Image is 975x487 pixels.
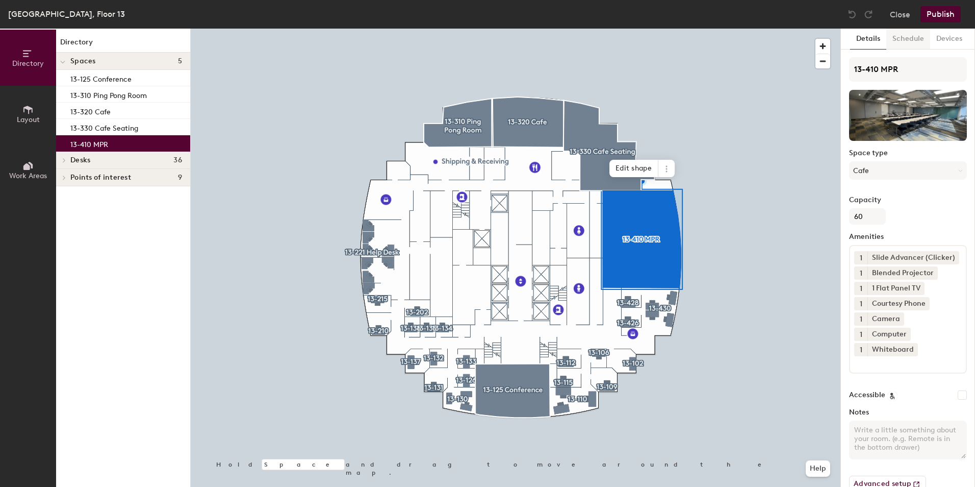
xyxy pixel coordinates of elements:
[849,233,967,241] label: Amenities
[860,329,862,340] span: 1
[70,174,131,182] span: Points of interest
[849,408,967,417] label: Notes
[867,282,925,295] div: 1 Flat Panel TV
[854,251,867,264] button: 1
[847,9,857,19] img: Undo
[860,345,862,355] span: 1
[173,156,182,164] span: 36
[854,297,867,310] button: 1
[849,391,885,399] label: Accessible
[854,312,867,326] button: 1
[8,8,125,20] div: [GEOGRAPHIC_DATA], Floor 13
[860,314,862,325] span: 1
[886,29,930,50] button: Schedule
[867,266,938,280] div: Blended Projector
[854,343,867,356] button: 1
[849,196,967,204] label: Capacity
[867,343,918,356] div: Whiteboard
[849,90,967,141] img: The space named 13-410 MPR
[854,266,867,280] button: 1
[860,253,862,263] span: 1
[849,161,967,180] button: Cafe
[70,88,147,100] p: 13-310 Ping Pong Room
[17,115,40,124] span: Layout
[609,160,658,177] span: Edit shape
[867,312,904,326] div: Camera
[860,268,862,279] span: 1
[854,282,867,295] button: 1
[863,9,874,19] img: Redo
[70,57,96,65] span: Spaces
[867,251,959,264] div: Slide Advancer (Clicker)
[890,6,910,22] button: Close
[70,72,132,84] p: 13-125 Conference
[849,149,967,157] label: Space type
[178,57,182,65] span: 5
[70,156,90,164] span: Desks
[806,460,830,477] button: Help
[867,328,911,341] div: Computer
[860,299,862,309] span: 1
[70,121,138,133] p: 13-330 Cafe Seating
[9,172,47,180] span: Work Areas
[867,297,930,310] div: Courtesy Phone
[850,29,886,50] button: Details
[178,174,182,182] span: 9
[854,328,867,341] button: 1
[70,137,108,149] p: 13-410 MPR
[56,37,190,53] h1: Directory
[70,105,111,116] p: 13-320 Cafe
[920,6,961,22] button: Publish
[12,59,44,68] span: Directory
[860,283,862,294] span: 1
[930,29,968,50] button: Devices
